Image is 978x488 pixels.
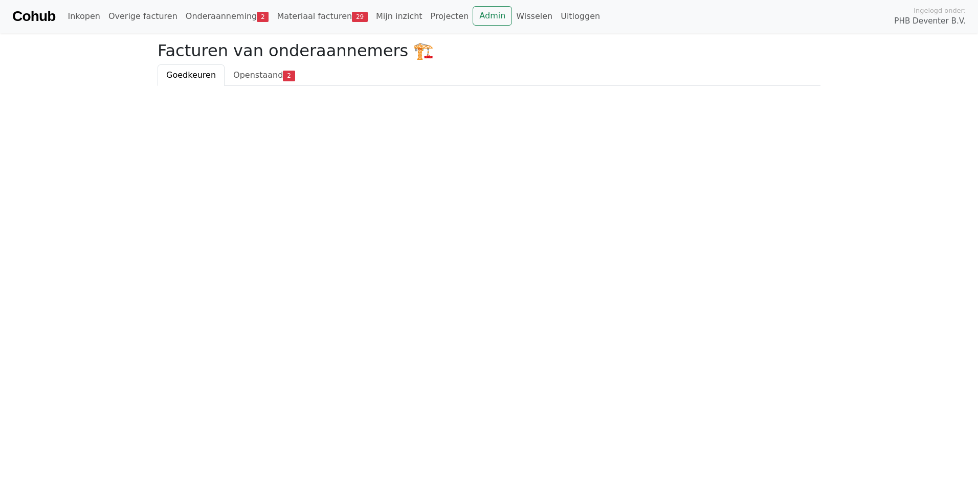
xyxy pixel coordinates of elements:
a: Openstaand2 [225,64,303,86]
a: Inkopen [63,6,104,27]
a: Materiaal facturen29 [273,6,372,27]
a: Admin [473,6,512,26]
a: Projecten [427,6,473,27]
span: Goedkeuren [166,70,216,80]
span: PHB Deventer B.V. [894,15,966,27]
a: Goedkeuren [158,64,225,86]
a: Overige facturen [104,6,182,27]
span: 2 [283,71,295,81]
a: Onderaanneming2 [182,6,273,27]
span: 2 [257,12,269,22]
span: Openstaand [233,70,283,80]
span: Ingelogd onder: [914,6,966,15]
span: 29 [352,12,368,22]
a: Cohub [12,4,55,29]
h2: Facturen van onderaannemers 🏗️ [158,41,820,60]
a: Mijn inzicht [372,6,427,27]
a: Uitloggen [557,6,604,27]
a: Wisselen [512,6,557,27]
